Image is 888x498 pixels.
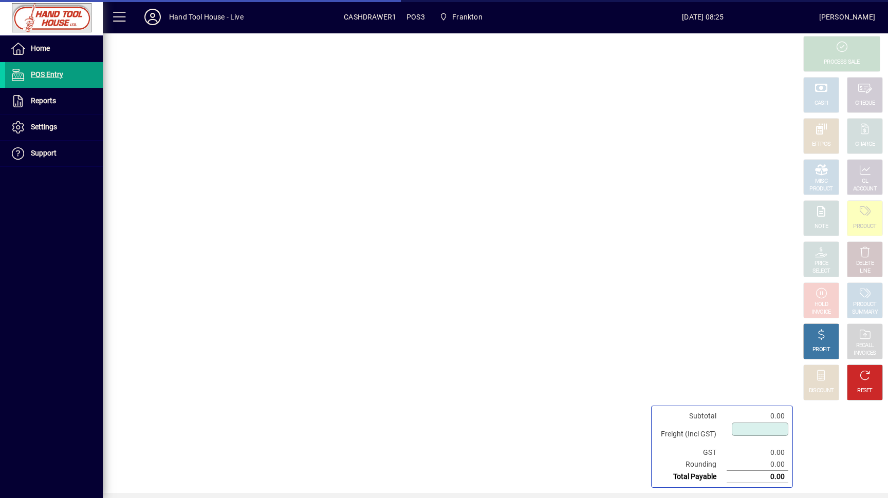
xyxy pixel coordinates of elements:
[815,100,828,107] div: CASH
[856,342,874,350] div: RECALL
[811,309,830,316] div: INVOICE
[852,309,878,316] div: SUMMARY
[824,59,860,66] div: PROCESS SALE
[862,178,868,185] div: GL
[815,301,828,309] div: HOLD
[656,458,727,471] td: Rounding
[31,70,63,79] span: POS Entry
[656,422,727,447] td: Freight (Incl GST)
[860,267,870,275] div: LINE
[812,267,830,275] div: SELECT
[815,178,827,185] div: MISC
[406,9,425,25] span: POS3
[435,8,487,26] span: Frankton
[854,350,876,357] div: INVOICES
[727,458,788,471] td: 0.00
[5,114,103,140] a: Settings
[5,36,103,62] a: Home
[853,301,876,309] div: PRODUCT
[344,9,396,25] span: CASHDRAWER1
[656,410,727,422] td: Subtotal
[819,9,875,25] div: [PERSON_NAME]
[5,141,103,166] a: Support
[169,9,244,25] div: Hand Tool House - Live
[727,447,788,458] td: 0.00
[855,141,875,148] div: CHARGE
[809,387,834,395] div: DISCOUNT
[853,223,876,231] div: PRODUCT
[855,100,875,107] div: CHEQUE
[5,88,103,114] a: Reports
[31,123,57,131] span: Settings
[31,149,57,157] span: Support
[856,260,874,267] div: DELETE
[815,260,828,267] div: PRICE
[815,223,828,231] div: NOTE
[136,8,169,26] button: Profile
[31,97,56,105] span: Reports
[857,387,873,395] div: RESET
[31,44,50,52] span: Home
[727,471,788,483] td: 0.00
[452,9,482,25] span: Frankton
[853,185,877,193] div: ACCOUNT
[812,346,830,354] div: PROFIT
[656,447,727,458] td: GST
[812,141,831,148] div: EFTPOS
[727,410,788,422] td: 0.00
[656,471,727,483] td: Total Payable
[587,9,819,25] span: [DATE] 08:25
[809,185,832,193] div: PRODUCT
